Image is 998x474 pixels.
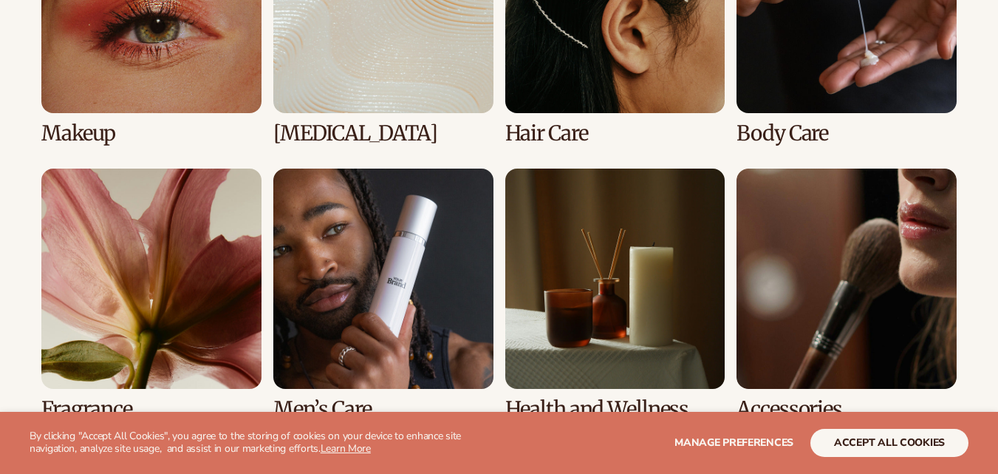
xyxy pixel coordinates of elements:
h3: [MEDICAL_DATA] [273,122,493,145]
button: accept all cookies [810,429,968,457]
button: Manage preferences [674,429,793,457]
h3: Body Care [736,122,957,145]
div: 8 / 8 [736,169,957,421]
div: 5 / 8 [41,169,262,421]
span: Manage preferences [674,436,793,450]
h3: Makeup [41,122,262,145]
div: 7 / 8 [505,169,725,421]
h3: Hair Care [505,122,725,145]
p: By clicking "Accept All Cookies", you agree to the storing of cookies on your device to enhance s... [30,430,493,456]
div: 6 / 8 [273,169,493,421]
a: Learn More [321,441,371,456]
